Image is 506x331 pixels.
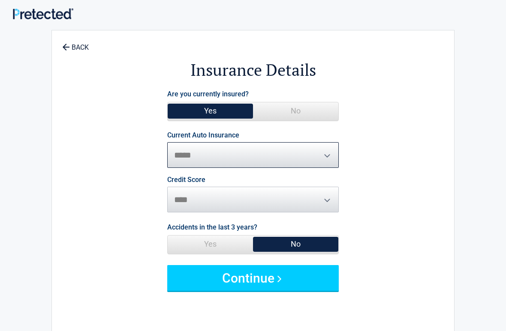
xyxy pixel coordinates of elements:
[13,8,73,19] img: Main Logo
[167,176,205,183] label: Credit Score
[60,36,90,51] a: BACK
[99,59,407,81] h2: Insurance Details
[253,102,338,119] span: No
[167,88,249,100] label: Are you currently insured?
[168,236,253,253] span: Yes
[168,102,253,119] span: Yes
[167,132,239,139] label: Current Auto Insurance
[253,236,338,253] span: No
[167,221,257,233] label: Accidents in the last 3 years?
[167,265,339,291] button: Continue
